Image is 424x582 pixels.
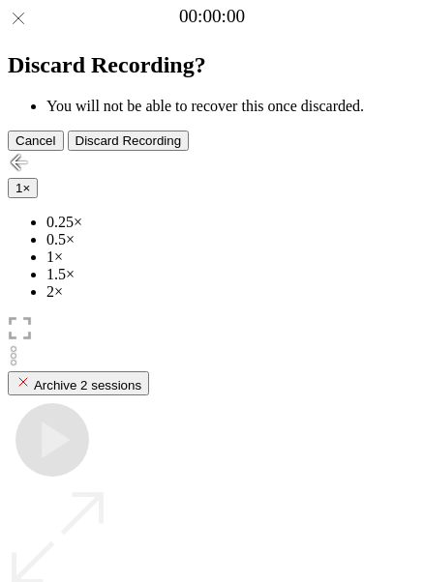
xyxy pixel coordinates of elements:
li: 0.5× [46,231,416,248]
button: Archive 2 sessions [8,371,149,395]
li: 1.5× [46,266,416,283]
button: Discard Recording [68,131,190,151]
li: You will not be able to recover this once discarded. [46,98,416,115]
li: 1× [46,248,416,266]
button: 1× [8,178,38,198]
li: 2× [46,283,416,301]
a: 00:00:00 [179,6,245,27]
li: 0.25× [46,214,416,231]
div: Archive 2 sessions [15,374,141,393]
span: 1 [15,181,22,195]
button: Cancel [8,131,64,151]
h2: Discard Recording? [8,52,416,78]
